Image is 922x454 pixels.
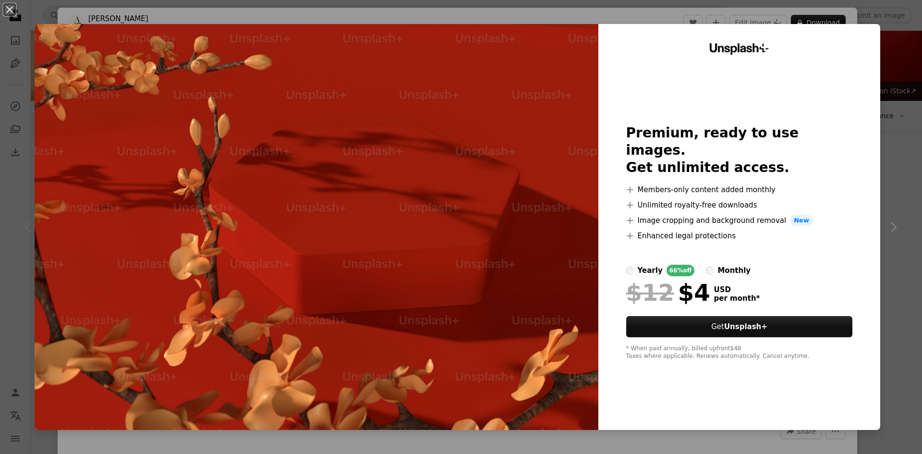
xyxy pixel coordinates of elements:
[706,267,714,274] input: monthly
[626,215,853,226] li: Image cropping and background removal
[626,316,853,337] button: GetUnsplash+
[790,215,813,226] span: New
[667,265,695,276] div: 66% off
[717,265,751,276] div: monthly
[724,322,767,331] strong: Unsplash+
[626,199,853,211] li: Unlimited royalty-free downloads
[626,230,853,242] li: Enhanced legal protections
[714,294,760,303] span: per month *
[626,345,853,360] div: * When paid annually, billed upfront $48 Taxes where applicable. Renews automatically. Cancel any...
[626,280,674,305] span: $12
[626,184,853,196] li: Members-only content added monthly
[638,265,663,276] div: yearly
[626,267,634,274] input: yearly66%off
[714,285,760,294] span: USD
[626,124,853,176] h2: Premium, ready to use images. Get unlimited access.
[626,280,710,305] div: $4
